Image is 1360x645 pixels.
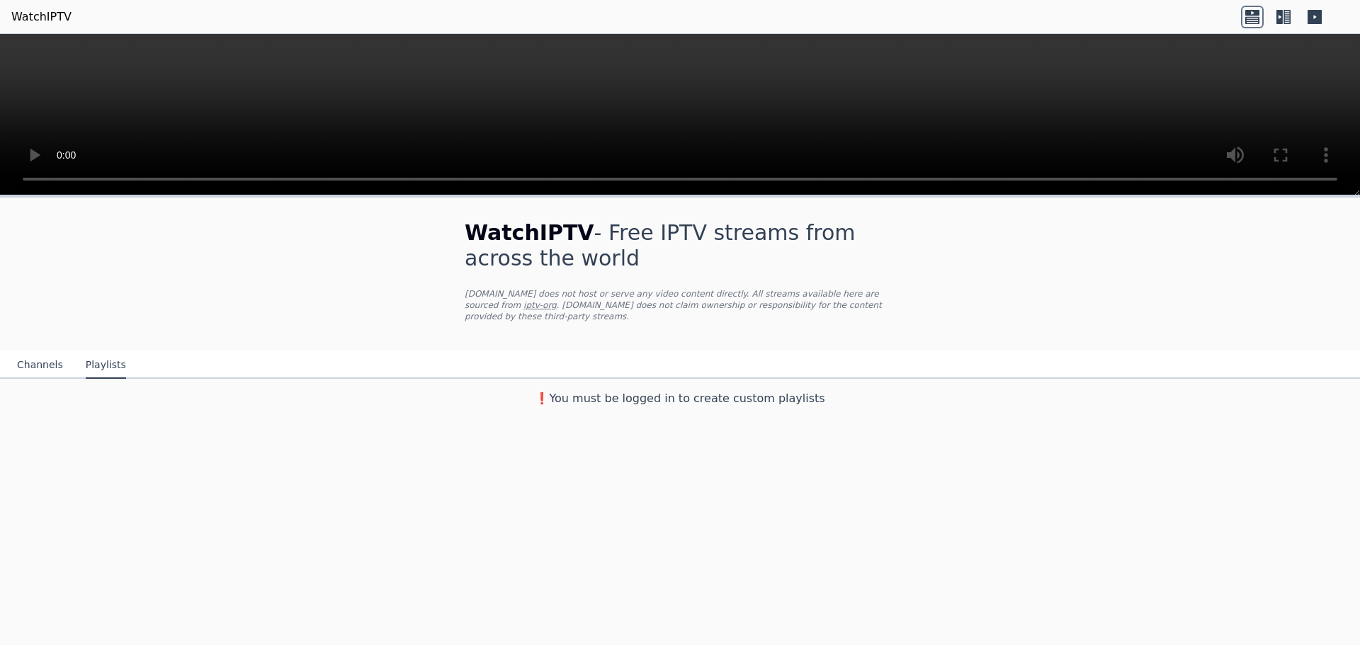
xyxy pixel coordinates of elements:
[465,220,594,245] span: WatchIPTV
[17,352,63,379] button: Channels
[465,288,895,322] p: [DOMAIN_NAME] does not host or serve any video content directly. All streams available here are s...
[442,390,918,407] h3: ❗️You must be logged in to create custom playlists
[86,352,126,379] button: Playlists
[465,220,895,271] h1: - Free IPTV streams from across the world
[523,300,557,310] a: iptv-org
[11,8,72,25] a: WatchIPTV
